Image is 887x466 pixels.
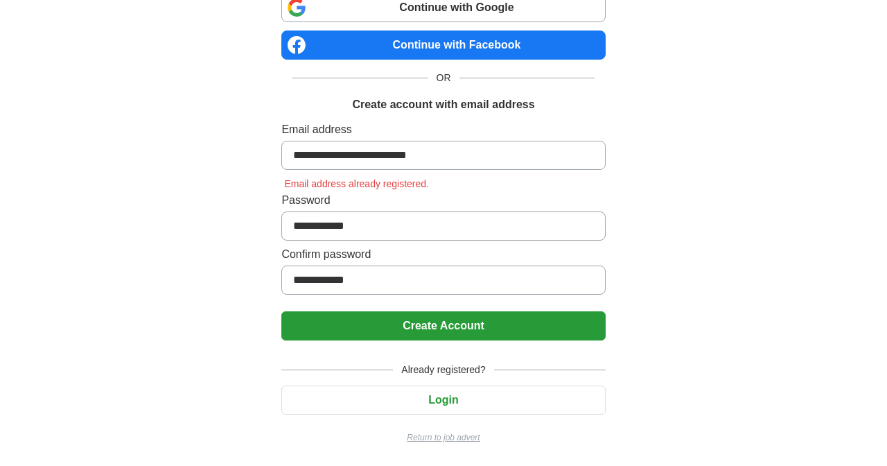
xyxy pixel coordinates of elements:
span: OR [428,71,459,85]
label: Password [281,192,605,209]
label: Email address [281,121,605,138]
span: Already registered? [393,363,493,377]
span: Email address already registered. [281,178,432,189]
button: Login [281,386,605,415]
button: Create Account [281,311,605,340]
a: Login [281,394,605,406]
h1: Create account with email address [352,96,534,113]
a: Return to job advert [281,431,605,444]
a: Continue with Facebook [281,31,605,60]
label: Confirm password [281,246,605,263]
